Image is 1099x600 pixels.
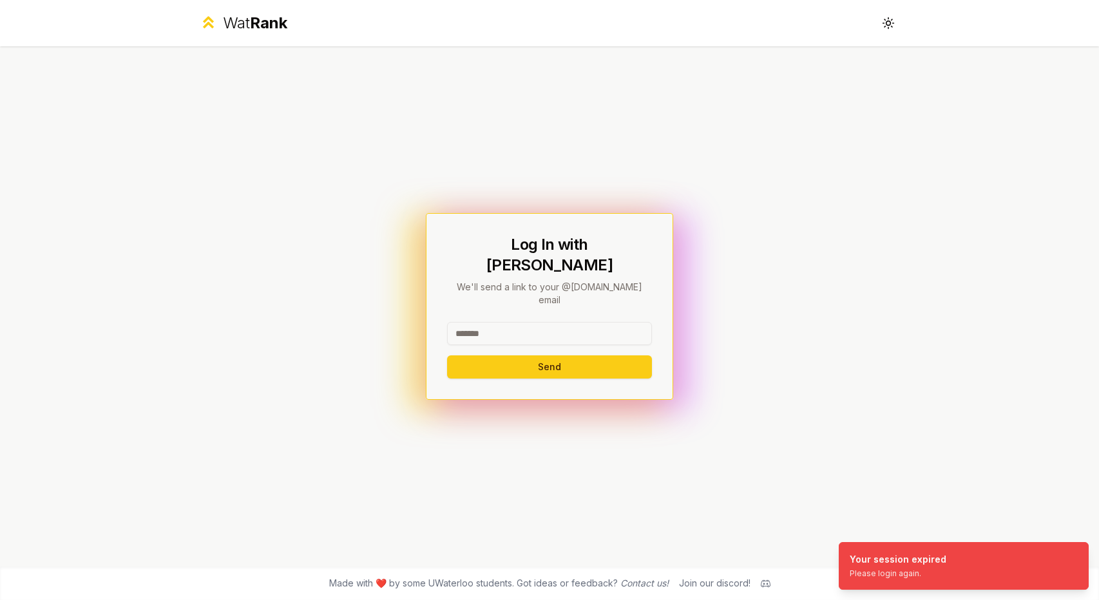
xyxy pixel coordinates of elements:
[223,13,287,33] div: Wat
[620,577,669,588] a: Contact us!
[447,234,652,276] h1: Log In with [PERSON_NAME]
[447,281,652,306] p: We'll send a link to your @[DOMAIN_NAME] email
[250,14,287,32] span: Rank
[199,13,287,33] a: WatRank
[850,553,946,566] div: Your session expired
[329,577,669,590] span: Made with ❤️ by some UWaterloo students. Got ideas or feedback?
[679,577,750,590] div: Join our discord!
[447,355,652,379] button: Send
[850,568,946,579] div: Please login again.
